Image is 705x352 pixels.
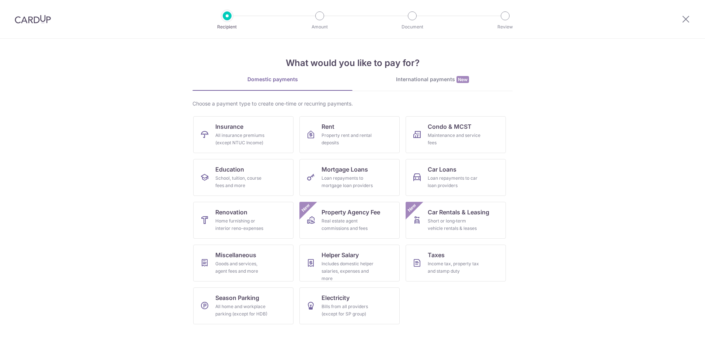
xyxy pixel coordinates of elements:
[15,15,51,24] img: CardUp
[299,245,400,282] a: Helper SalaryIncludes domestic helper salaries, expenses and more
[322,165,368,174] span: Mortgage Loans
[428,251,445,259] span: Taxes
[215,132,268,146] div: All insurance premiums (except NTUC Income)
[406,116,506,153] a: Condo & MCSTMaintenance and service fees
[215,175,268,189] div: School, tuition, course fees and more
[300,202,312,214] span: New
[215,122,243,131] span: Insurance
[322,251,359,259] span: Helper Salary
[193,159,294,196] a: EducationSchool, tuition, course fees and more
[406,202,506,239] a: Car Rentals & LeasingShort or long‑term vehicle rentals & leasesNew
[299,116,400,153] a: RentProperty rent and rental deposits
[428,208,489,217] span: Car Rentals & Leasing
[200,23,254,31] p: Recipient
[193,202,294,239] a: RenovationHome furnishing or interior reno-expenses
[193,245,294,282] a: MiscellaneousGoods and services, agent fees and more
[428,217,481,232] div: Short or long‑term vehicle rentals & leases
[428,165,456,174] span: Car Loans
[215,165,244,174] span: Education
[456,76,469,83] span: New
[322,217,375,232] div: Real estate agent commissions and fees
[322,260,375,282] div: Includes domestic helper salaries, expenses and more
[428,260,481,275] div: Income tax, property tax and stamp duty
[406,245,506,282] a: TaxesIncome tax, property tax and stamp duty
[299,159,400,196] a: Mortgage LoansLoan repayments to mortgage loan providers
[428,122,472,131] span: Condo & MCST
[215,251,256,259] span: Miscellaneous
[215,293,259,302] span: Season Parking
[322,175,375,189] div: Loan repayments to mortgage loan providers
[322,293,350,302] span: Electricity
[322,208,380,217] span: Property Agency Fee
[192,76,352,83] div: Domestic payments
[299,287,400,324] a: ElectricityBills from all providers (except for SP group)
[478,23,532,31] p: Review
[322,132,375,146] div: Property rent and rental deposits
[215,208,247,217] span: Renovation
[215,303,268,318] div: All home and workplace parking (except for HDB)
[322,303,375,318] div: Bills from all providers (except for SP group)
[192,56,513,70] h4: What would you like to pay for?
[428,132,481,146] div: Maintenance and service fees
[299,202,400,239] a: Property Agency FeeReal estate agent commissions and feesNew
[428,175,481,189] div: Loan repayments to car loan providers
[215,260,268,275] div: Goods and services, agent fees and more
[215,217,268,232] div: Home furnishing or interior reno-expenses
[193,116,294,153] a: InsuranceAll insurance premiums (except NTUC Income)
[406,202,418,214] span: New
[292,23,347,31] p: Amount
[193,287,294,324] a: Season ParkingAll home and workplace parking (except for HDB)
[385,23,440,31] p: Document
[352,76,513,83] div: International payments
[322,122,334,131] span: Rent
[406,159,506,196] a: Car LoansLoan repayments to car loan providers
[192,100,513,107] div: Choose a payment type to create one-time or recurring payments.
